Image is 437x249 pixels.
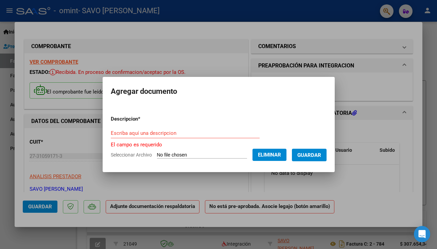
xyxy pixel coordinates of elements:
p: El campo es requerido [111,141,327,149]
button: Eliminar [252,149,286,161]
p: Descripcion [111,115,176,123]
button: Guardar [292,149,327,161]
span: Eliminar [258,152,281,158]
span: Seleccionar Archivo [111,152,152,158]
span: Guardar [297,152,321,158]
h2: Agregar documento [111,85,327,98]
div: Open Intercom Messenger [414,226,430,242]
